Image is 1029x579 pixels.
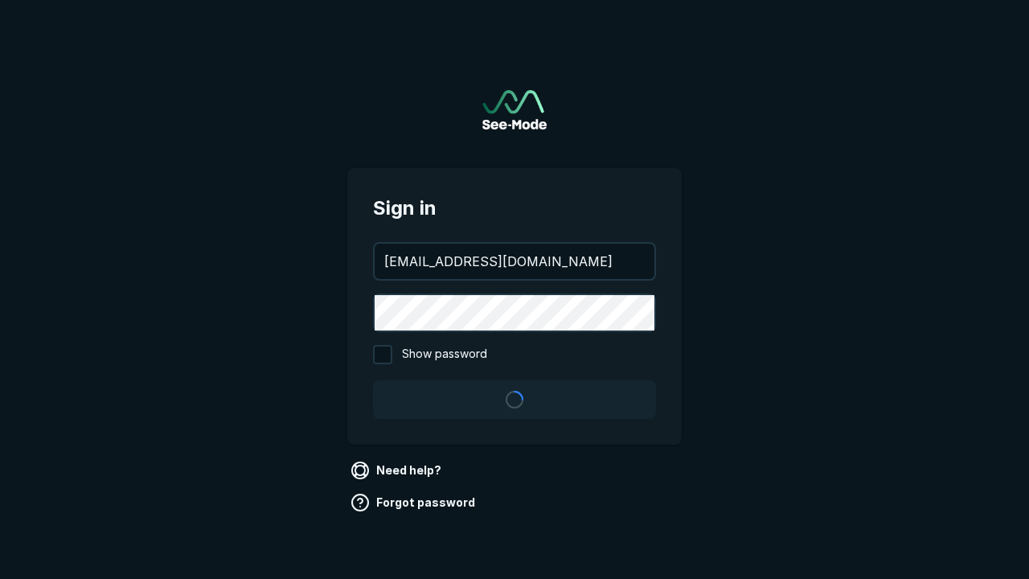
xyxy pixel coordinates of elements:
span: Show password [402,345,487,364]
a: Need help? [347,458,448,483]
input: your@email.com [375,244,654,279]
a: Forgot password [347,490,482,515]
img: See-Mode Logo [482,90,547,129]
span: Sign in [373,194,656,223]
a: Go to sign in [482,90,547,129]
